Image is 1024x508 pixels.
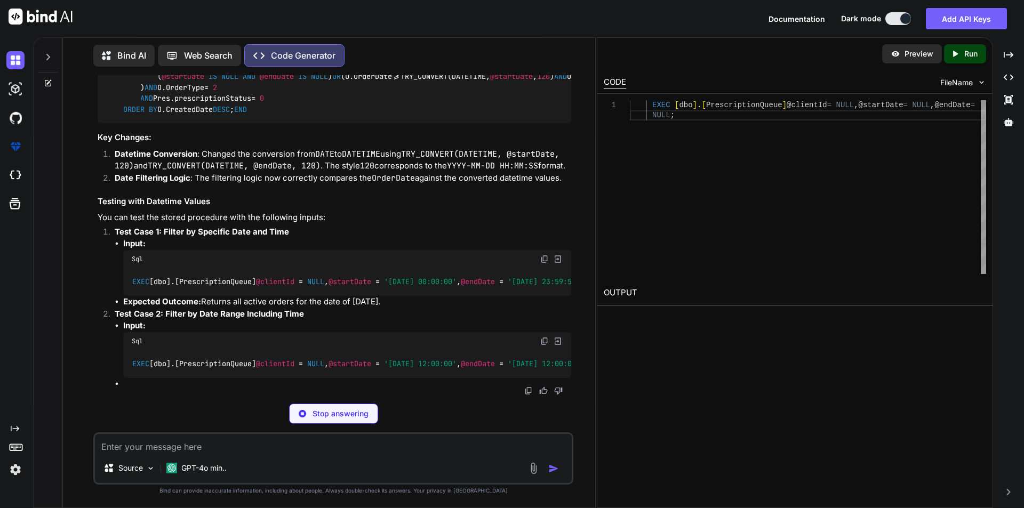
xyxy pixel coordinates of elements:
[243,72,255,82] span: AND
[299,359,303,369] span: =
[970,101,974,109] span: =
[769,13,825,25] button: Documentation
[537,72,550,82] span: 120
[98,132,571,144] h3: Key Changes:
[329,359,371,369] span: @startDate
[260,94,264,103] span: 0
[841,13,881,24] span: Dark mode
[117,49,146,62] p: Bind AI
[93,487,573,495] p: Bind can provide inaccurate information, including about people. Always double-check its answers....
[115,309,304,319] strong: Test Case 2: Filter by Date Range Including Time
[604,100,616,110] div: 1
[132,337,143,345] span: Sql
[652,111,670,119] span: NULL
[903,101,907,109] span: =
[854,101,858,109] span: ,
[98,212,571,224] p: You can test the stored procedure with the following inputs:
[548,463,559,474] img: icon
[6,138,25,156] img: premium
[930,101,934,109] span: ,
[553,336,563,346] img: Open in Browser
[375,277,380,287] span: =
[149,104,157,114] span: BY
[499,359,503,369] span: =
[827,101,831,109] span: =
[106,172,571,187] li: : The filtering logic now correctly compares the against the converted datetime values.
[234,104,247,114] span: END
[146,464,155,473] img: Pick Models
[554,72,567,82] span: AND
[508,277,580,287] span: '[DATE] 23:59:59'
[384,277,457,287] span: '[DATE] 00:00:00'
[782,101,786,109] span: ]
[115,149,197,159] strong: Datetime Conversion
[251,94,255,103] span: =
[213,104,230,114] span: DESC
[769,14,825,23] span: Documentation
[6,51,25,69] img: darkChat
[184,49,233,62] p: Web Search
[123,320,146,330] strong: Input:
[375,359,380,369] span: =
[604,76,626,89] div: CODE
[524,386,533,395] img: copy
[392,72,401,82] span: >=
[540,255,549,263] img: copy
[132,277,149,287] span: EXEC
[912,101,930,109] span: NULL
[490,72,533,82] span: @startDate
[934,101,970,109] span: @endDate
[118,463,143,473] p: Source
[256,359,294,369] span: @clientId
[787,101,827,109] span: @clientId
[692,101,697,109] span: ]
[6,109,25,127] img: githubDark
[221,72,238,82] span: NULL
[905,49,933,59] p: Preview
[145,83,157,92] span: AND
[148,160,321,171] code: TRY_CONVERT(DATETIME, @endDate, 120)
[499,277,503,287] span: =
[652,101,670,109] span: EXEC
[162,72,204,82] span: @startDate
[940,77,973,88] span: FileName
[540,337,549,345] img: copy
[527,462,540,474] img: attachment
[298,72,307,82] span: IS
[307,277,324,287] span: NULL
[977,78,986,87] img: chevron down
[554,386,563,395] img: dislike
[106,148,571,172] li: : Changed the conversion from to using and . The style corresponds to the format.
[115,227,289,237] strong: Test Case 1: Filter by Specific Date and Time
[204,83,209,92] span: =
[332,72,341,82] span: OR
[461,277,495,287] span: @endDate
[123,238,146,248] strong: Input:
[123,296,571,308] li: Returns all active orders for the date of [DATE].
[123,296,201,307] strong: Expected Outcome:
[836,101,854,109] span: NULL
[260,72,294,82] span: @endDate
[271,49,335,62] p: Code Generator
[553,254,563,264] img: Open in Browser
[6,461,25,479] img: settings
[670,111,674,119] span: ;
[307,359,324,369] span: NULL
[132,359,149,369] span: EXEC
[256,277,294,287] span: @clientId
[461,359,495,369] span: @endDate
[209,72,217,82] span: IS
[539,386,548,395] img: like
[508,359,580,369] span: '[DATE] 12:00:00'
[132,255,143,263] span: Sql
[6,166,25,184] img: cloudideIcon
[166,463,177,473] img: GPT-4o mini
[140,94,153,103] span: AND
[926,8,1007,29] button: Add API Keys
[9,9,73,25] img: Bind AI
[447,160,538,171] code: YYYY-MM-DD HH:MM:SS
[181,463,227,473] p: GPT-4o min..
[964,49,978,59] p: Run
[360,160,374,171] code: 120
[123,104,145,114] span: ORDER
